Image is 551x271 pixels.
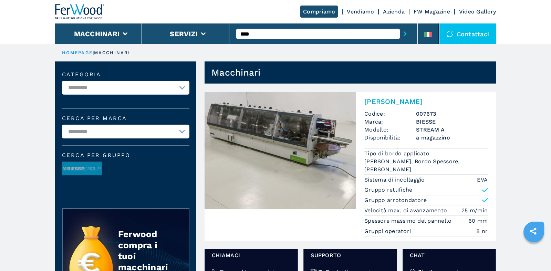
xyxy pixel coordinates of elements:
button: Macchinari [74,30,120,38]
p: Gruppo rettifiche [364,186,412,194]
p: macchinari [94,50,130,56]
label: Categoria [62,72,189,77]
em: 60 mm [468,217,488,225]
p: Gruppo arrotondatore [364,196,427,204]
a: Azienda [383,8,405,15]
img: image [62,162,102,176]
h3: 007673 [416,110,488,118]
span: Cerca per Gruppo [62,153,189,158]
p: Spessore massimo del pannello [364,217,454,225]
label: Cerca per marca [62,116,189,121]
img: Ferwood [55,4,105,19]
em: 25 m/min [461,206,488,214]
img: Bordatrice Singola BIESSE STREAM A [205,92,356,209]
a: Vendiamo [347,8,374,15]
div: Contattaci [439,23,496,44]
p: Velocità max. di avanzamento [364,207,449,214]
a: Compriamo [300,6,338,18]
span: | [93,50,94,55]
h3: STREAM A [416,126,488,134]
p: Tipo di bordo applicato [364,150,431,157]
span: Modello: [364,126,416,134]
p: Sistema di incollaggio [364,176,427,184]
h3: BIESSE [416,118,488,126]
button: submit-button [400,26,410,42]
a: HOMEPAGE [62,50,93,55]
span: Disponibilità: [364,134,416,142]
em: 8 nr [476,227,488,235]
span: Supporto [311,251,389,259]
h2: [PERSON_NAME] [364,97,488,106]
button: Servizi [170,30,198,38]
iframe: Chat [522,240,546,266]
em: EVA [477,176,488,184]
span: chat [410,251,489,259]
span: Marca: [364,118,416,126]
a: sharethis [524,223,542,240]
span: Codice: [364,110,416,118]
p: Gruppi operatori [364,228,413,235]
img: Contattaci [446,30,453,37]
a: Video Gallery [459,8,496,15]
h1: Macchinari [211,67,261,78]
a: Bordatrice Singola BIESSE STREAM A[PERSON_NAME]Codice:007673Marca:BIESSEModello:STREAM ADisponibi... [205,92,496,241]
span: Chiamaci [212,251,291,259]
em: [PERSON_NAME], Bordo Spessore, [PERSON_NAME] [364,157,488,173]
a: FW Magazine [414,8,450,15]
span: a magazzino [416,134,488,142]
